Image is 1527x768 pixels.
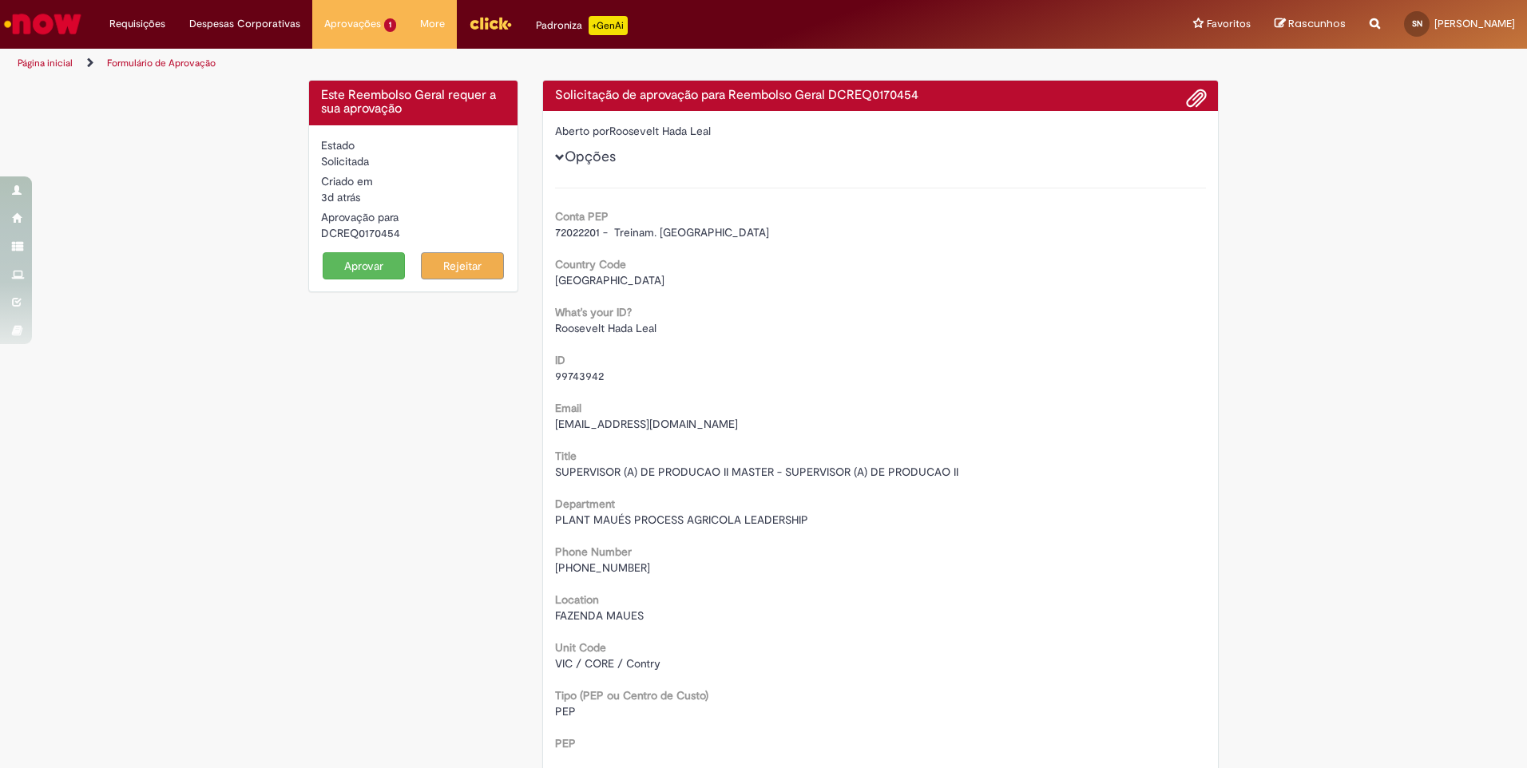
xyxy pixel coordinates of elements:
b: Tipo (PEP ou Centro de Custo) [555,688,708,703]
label: Criado em [321,173,373,189]
label: Aprovação para [321,209,399,225]
img: ServiceNow [2,8,84,40]
span: 72022201 - Treinam. [GEOGRAPHIC_DATA] [555,225,769,240]
button: Aprovar [323,252,406,279]
span: 1 [384,18,396,32]
b: Conta PEP [555,209,609,224]
label: Aberto por [555,123,609,139]
span: FAZENDA MAUES [555,608,644,623]
b: Title [555,449,577,463]
a: Rascunhos [1275,17,1346,32]
span: 99743942 [555,369,604,383]
span: SN [1412,18,1422,29]
span: [PHONE_NUMBER] [555,560,650,575]
span: Favoritos [1207,16,1251,32]
span: Aprovações [324,16,381,32]
span: Despesas Corporativas [189,16,300,32]
b: ID [555,353,565,367]
b: Location [555,592,599,607]
div: Solicitada [321,153,506,169]
span: PLANT MAUÉS PROCESS AGRICOLA LEADERSHIP [555,513,808,527]
b: Phone Number [555,544,632,559]
span: SUPERVISOR (A) DE PRODUCAO II MASTER - SUPERVISOR (A) DE PRODUCAO II [555,465,958,479]
b: Department [555,497,615,511]
b: Country Code [555,257,626,271]
span: VIC / CORE / Contry [555,656,660,671]
b: Unit Code [555,640,606,655]
h4: Solicitação de aprovação para Reembolso Geral DCREQ0170454 [555,89,1207,103]
div: DCREQ0170454 [321,225,506,241]
span: Requisições [109,16,165,32]
h4: Este Reembolso Geral requer a sua aprovação [321,89,506,117]
span: 3d atrás [321,190,360,204]
span: [PERSON_NAME] [1434,17,1515,30]
button: Rejeitar [421,252,504,279]
a: Formulário de Aprovação [107,57,216,69]
time: 27/09/2025 03:53:40 [321,190,360,204]
span: More [420,16,445,32]
span: Rascunhos [1288,16,1346,31]
span: PEP [555,704,576,719]
p: +GenAi [589,16,628,35]
a: Página inicial [18,57,73,69]
div: 27/09/2025 03:53:40 [321,189,506,205]
img: click_logo_yellow_360x200.png [469,11,512,35]
b: What's your ID? [555,305,632,319]
span: [EMAIL_ADDRESS][DOMAIN_NAME] [555,417,738,431]
label: Estado [321,137,355,153]
span: Roosevelt Hada Leal [555,321,656,335]
span: [GEOGRAPHIC_DATA] [555,273,664,287]
b: Email [555,401,581,415]
div: Roosevelt Hada Leal [555,123,1207,143]
ul: Trilhas de página [12,49,1006,78]
b: PEP [555,736,576,750]
div: Padroniza [536,16,628,35]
